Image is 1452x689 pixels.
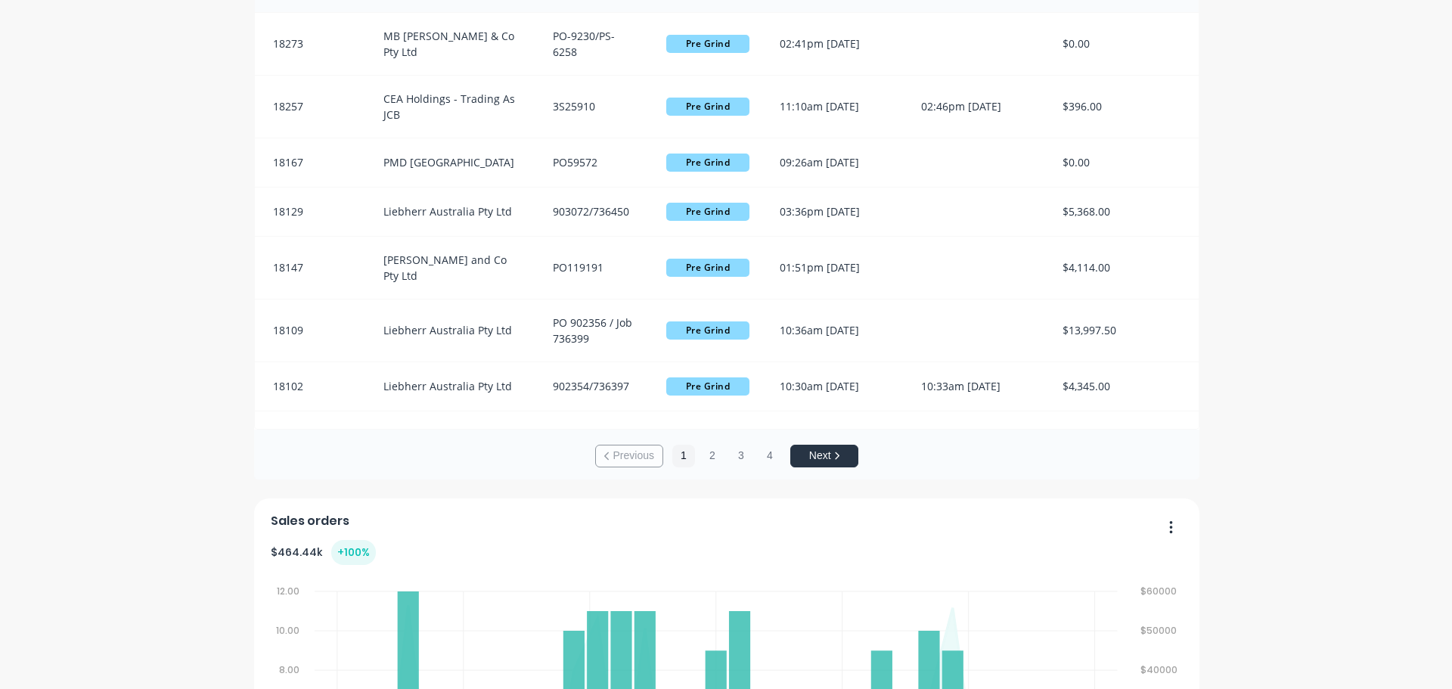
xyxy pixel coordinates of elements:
[666,377,749,396] span: Pre Grind
[765,237,906,299] div: 01:51pm [DATE]
[1047,299,1199,362] div: $13,997.50
[255,188,368,236] div: 18129
[765,188,906,236] div: 03:36pm [DATE]
[538,362,651,411] div: 902354/736397
[1047,138,1199,187] div: $0.00
[730,445,752,467] button: 3
[666,154,749,172] span: Pre Grind
[765,138,906,187] div: 09:26am [DATE]
[538,299,651,362] div: PO 902356 / Job 736399
[765,76,906,138] div: 11:10am [DATE]
[276,624,299,637] tspan: 10.00
[277,585,299,597] tspan: 12.00
[538,237,651,299] div: PO119191
[1047,188,1199,236] div: $5,368.00
[759,445,781,467] button: 4
[672,445,695,467] button: 1
[1142,585,1178,597] tspan: $60000
[1047,411,1199,458] div: $81,306.50
[368,237,538,299] div: [PERSON_NAME] and Co Pty Ltd
[765,299,906,362] div: 10:36am [DATE]
[1047,362,1199,411] div: $4,345.00
[1142,624,1178,637] tspan: $50000
[666,259,749,277] span: Pre Grind
[368,76,538,138] div: CEA Holdings - Trading As JCB
[701,445,724,467] button: 2
[666,35,749,53] span: Pre Grind
[255,76,368,138] div: 18257
[666,203,749,221] span: Pre Grind
[538,13,651,75] div: PO-9230/PS-6258
[368,13,538,75] div: MB [PERSON_NAME] & Co Pty Ltd
[790,445,858,467] button: Next
[666,98,749,116] span: Pre Grind
[279,663,299,676] tspan: 8.00
[271,540,376,565] div: $ 464.44k
[765,13,906,75] div: 02:41pm [DATE]
[255,362,368,411] div: 18102
[368,299,538,362] div: Liebherr Australia Pty Ltd
[1047,13,1199,75] div: $0.00
[906,362,1047,411] div: 10:33am [DATE]
[368,362,538,411] div: Liebherr Australia Pty Ltd
[1142,663,1179,676] tspan: $40000
[271,512,349,530] span: Sales orders
[538,188,651,236] div: 903072/736450
[368,188,538,236] div: Liebherr Australia Pty Ltd
[1047,237,1199,299] div: $4,114.00
[331,540,376,565] div: + 100 %
[1047,76,1199,138] div: $396.00
[906,76,1047,138] div: 02:46pm [DATE]
[255,13,368,75] div: 18273
[368,138,538,187] div: PMD [GEOGRAPHIC_DATA]
[595,445,663,467] button: Previous
[255,299,368,362] div: 18109
[765,362,906,411] div: 10:30am [DATE]
[255,138,368,187] div: 18167
[538,138,651,187] div: PO59572
[666,321,749,340] span: Pre Grind
[538,76,651,138] div: 3S25910
[255,237,368,299] div: 18147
